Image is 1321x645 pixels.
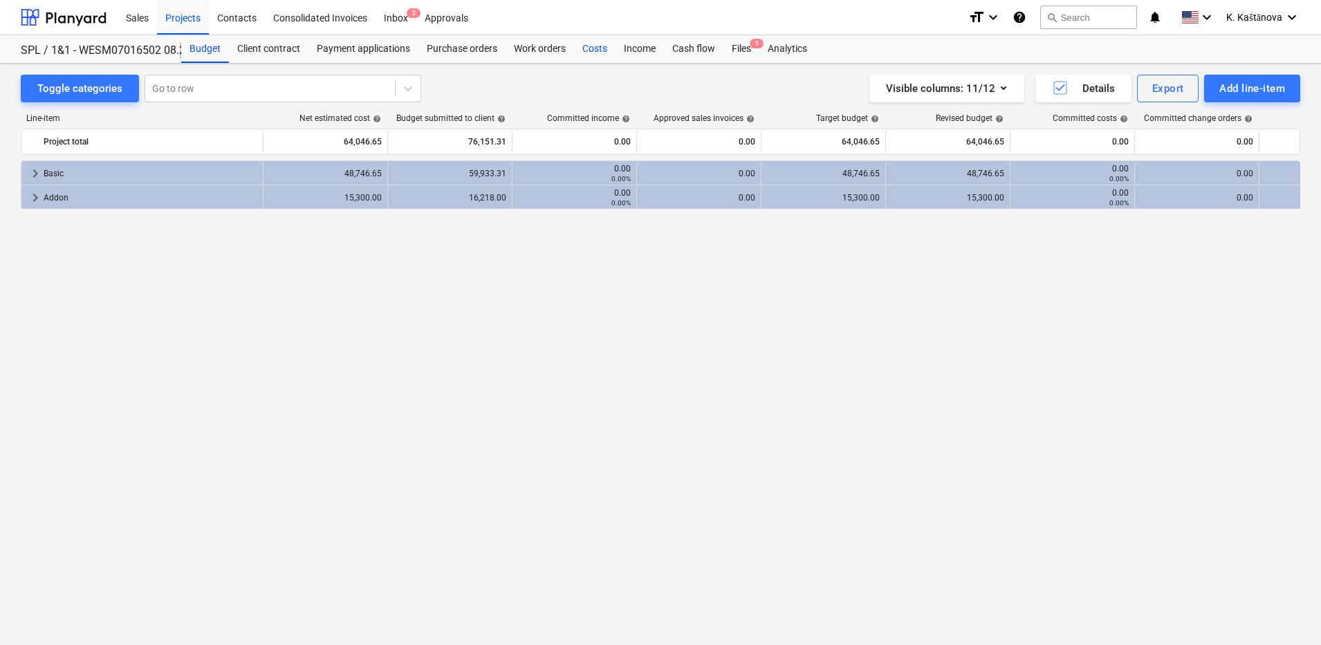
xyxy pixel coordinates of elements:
a: Payment applications [308,35,418,63]
span: help [619,115,630,123]
span: help [743,115,755,123]
div: 0.00 [518,164,631,183]
div: 0.00 [518,188,631,207]
button: Export [1137,75,1199,102]
div: 0.00 [1016,131,1129,153]
span: search [1046,12,1057,23]
div: Budget submitted to client [396,113,506,123]
div: 15,300.00 [269,193,382,203]
div: Approved sales invoices [654,113,755,123]
div: 59,933.31 [394,169,506,178]
div: Basic [44,162,257,185]
div: SPL / 1&1 - WESM07016502 08.2025 [21,44,165,58]
i: format_size [968,9,985,26]
button: Search [1040,6,1137,29]
div: 0.00 [1140,193,1253,203]
a: Budget [181,35,229,63]
a: Analytics [759,35,815,63]
span: K. Kaštānova [1226,12,1282,24]
small: 0.00% [1109,175,1129,183]
div: Addon [44,187,257,209]
div: 15,300.00 [892,193,1004,203]
span: help [370,115,381,123]
i: keyboard_arrow_down [985,9,1001,26]
span: keyboard_arrow_right [27,189,44,206]
i: Knowledge base [1013,9,1026,26]
div: 15,300.00 [767,193,880,203]
div: 0.00 [1016,164,1129,183]
span: help [868,115,879,123]
button: Details [1035,75,1131,102]
div: Revised budget [936,113,1004,123]
div: 0.00 [643,193,755,203]
div: Toggle categories [37,80,122,97]
iframe: Chat Widget [1252,579,1321,645]
span: 1 [750,39,764,48]
div: Line-item [21,113,263,123]
div: 0.00 [643,131,755,153]
span: help [495,115,506,123]
div: Committed costs [1053,113,1128,123]
span: help [992,115,1004,123]
div: 64,046.65 [767,131,880,153]
a: Files1 [723,35,759,63]
i: keyboard_arrow_down [1284,9,1300,26]
button: Visible columns:11/12 [869,75,1024,102]
a: Client contract [229,35,308,63]
div: Export [1152,80,1184,97]
div: Project total [44,131,257,153]
div: 64,046.65 [892,131,1004,153]
i: notifications [1148,9,1162,26]
span: 2 [407,8,421,18]
div: Committed change orders [1144,113,1253,123]
a: Work orders [506,35,574,63]
span: help [1117,115,1128,123]
div: 48,746.65 [767,169,880,178]
div: Add line-item [1219,80,1285,97]
div: Net estimated cost [299,113,381,123]
a: Cash flow [664,35,723,63]
div: Committed income [547,113,630,123]
button: Toggle categories [21,75,139,102]
a: Purchase orders [418,35,506,63]
a: Income [616,35,664,63]
div: 0.00 [643,169,755,178]
i: keyboard_arrow_down [1199,9,1215,26]
div: 48,746.65 [892,169,1004,178]
div: 0.00 [518,131,631,153]
span: keyboard_arrow_right [27,165,44,182]
span: help [1241,115,1253,123]
div: 48,746.65 [269,169,382,178]
button: Add line-item [1204,75,1300,102]
div: Target budget [816,113,879,123]
div: 0.00 [1140,169,1253,178]
small: 0.00% [611,199,631,207]
small: 0.00% [1109,199,1129,207]
div: Visible columns : 11/12 [886,80,1008,97]
div: 76,151.31 [394,131,506,153]
div: 16,218.00 [394,193,506,203]
div: Files [723,35,759,63]
div: 0.00 [1140,131,1253,153]
div: Details [1052,80,1115,97]
div: 0.00 [1016,188,1129,207]
a: Costs [574,35,616,63]
div: 64,046.65 [269,131,382,153]
small: 0.00% [611,175,631,183]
